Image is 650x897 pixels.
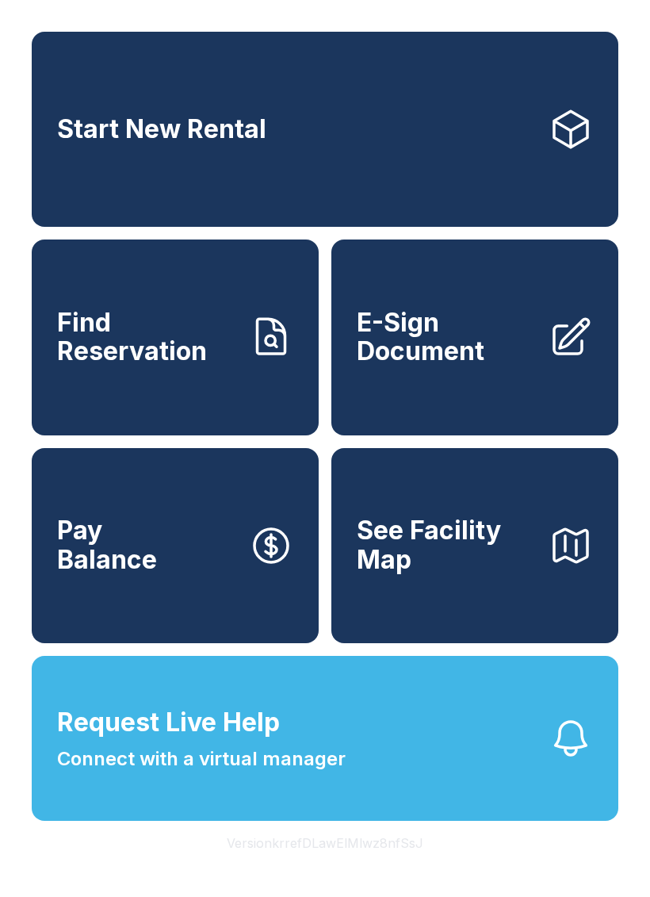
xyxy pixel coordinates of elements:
a: Start New Rental [32,32,618,227]
span: Start New Rental [57,115,266,144]
button: PayBalance [32,448,319,643]
button: VersionkrrefDLawElMlwz8nfSsJ [214,821,436,865]
span: See Facility Map [357,516,536,574]
button: Request Live HelpConnect with a virtual manager [32,656,618,821]
span: E-Sign Document [357,309,536,366]
button: See Facility Map [331,448,618,643]
span: Pay Balance [57,516,157,574]
span: Request Live Help [57,703,280,742]
span: Connect with a virtual manager [57,745,346,773]
span: Find Reservation [57,309,236,366]
a: E-Sign Document [331,240,618,435]
a: Find Reservation [32,240,319,435]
